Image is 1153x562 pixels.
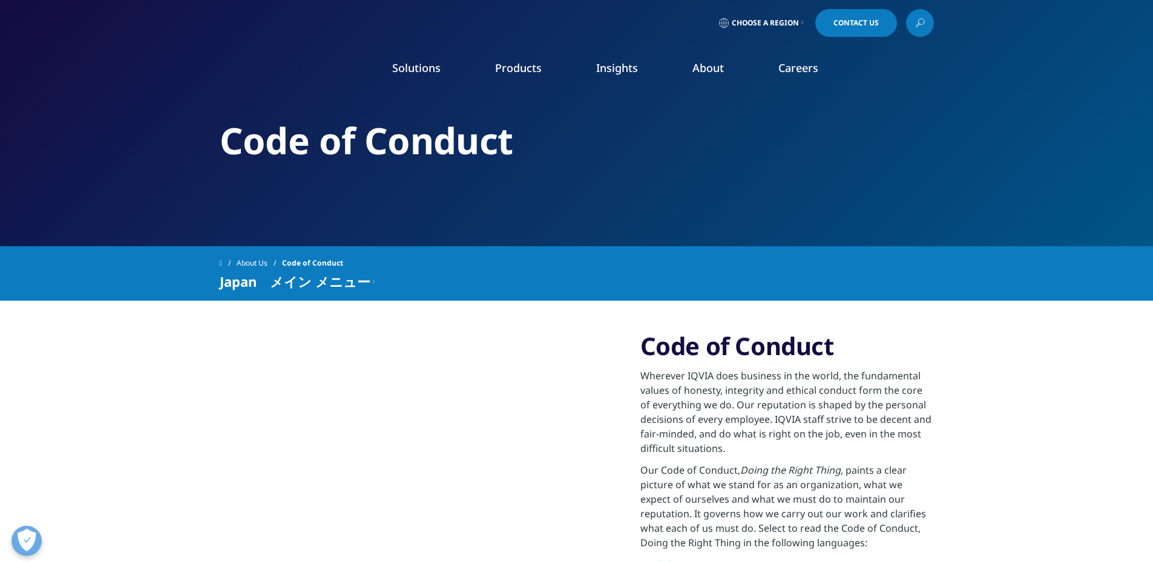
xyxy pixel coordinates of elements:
[778,60,818,75] a: Careers
[282,252,343,274] span: Code of Conduct
[815,9,897,37] a: Contact Us
[640,331,934,361] h3: Code of Conduct
[11,526,42,556] button: 優先設定センターを開く
[692,60,724,75] a: About
[220,274,370,289] span: Japan メイン メニュー
[740,463,841,477] em: Doing the Right Thing
[833,19,879,27] span: Contact Us
[237,252,282,274] a: About Us
[220,118,934,163] h2: Code of Conduct
[596,60,638,75] a: Insights
[640,368,934,463] p: Wherever IQVIA does business in the world, the fundamental values of honesty, integrity and ethic...
[321,42,934,99] nav: Primary
[392,60,441,75] a: Solutions
[495,60,542,75] a: Products
[640,463,934,557] p: Our Code of Conduct, , paints a clear picture of what we stand for as an organization, what we ex...
[732,18,799,28] span: Choose a Region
